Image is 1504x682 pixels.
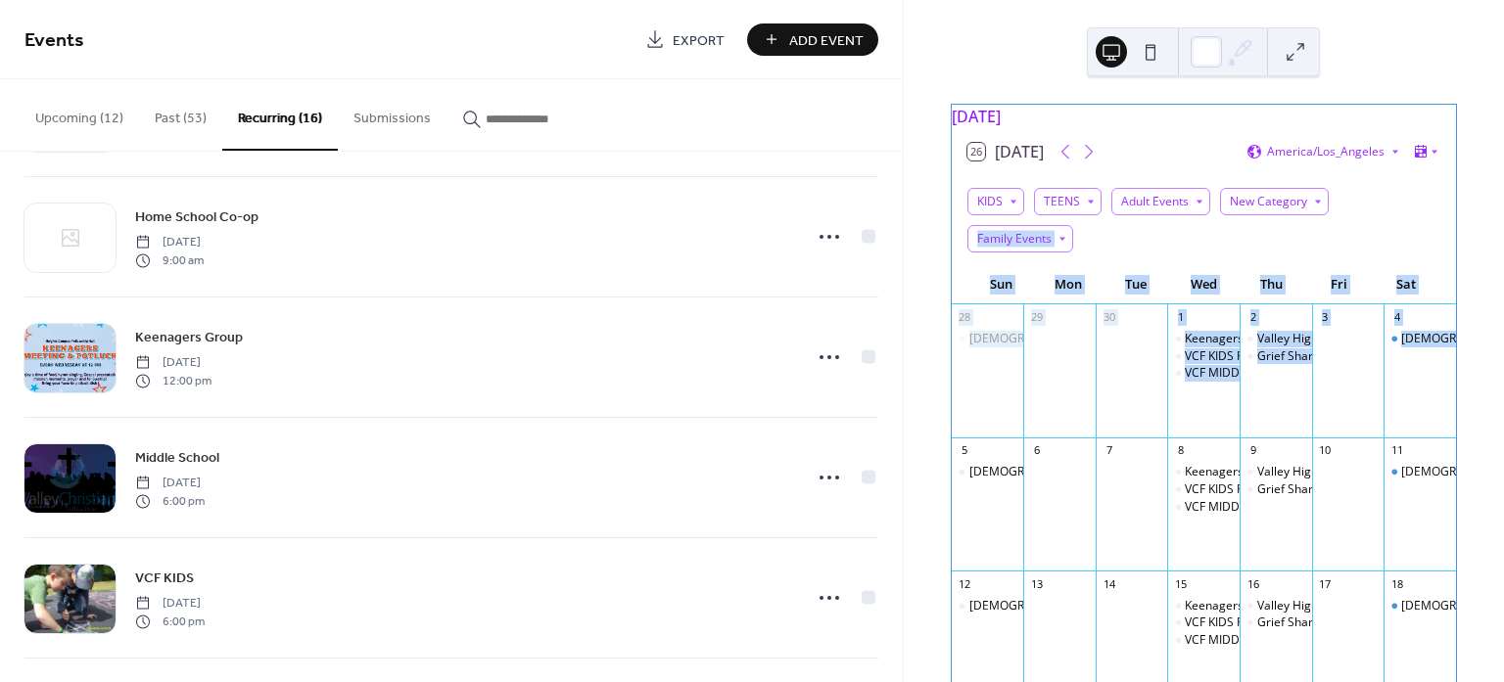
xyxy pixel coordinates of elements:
div: 29 [1029,310,1044,325]
span: [DATE] [135,354,211,372]
div: [DEMOGRAPHIC_DATA] Services [969,598,1148,614]
div: Valley High School Group 2025 Session [1257,331,1470,347]
button: 26[DATE] [961,138,1051,165]
div: VCF KIDS RESUMES 2025 [1185,348,1321,365]
span: [DATE] [135,595,205,613]
a: Middle School [135,446,219,469]
div: 6 [1029,443,1044,458]
div: Valley High School Group 2025 Session [1240,464,1312,480]
div: [DATE] [952,105,1456,128]
div: 13 [1029,576,1044,591]
button: Recurring (16) [222,79,338,151]
div: [DEMOGRAPHIC_DATA] Services [969,331,1148,347]
div: [DEMOGRAPHIC_DATA] Services [969,464,1148,480]
div: 12 [958,576,972,591]
div: Valley High School Group 2025 Session [1257,464,1470,480]
div: 14 [1102,576,1116,591]
div: VCF MIDDLE SCHOOL RESUMES 2025 [1185,499,1389,516]
span: Middle School [135,448,219,469]
div: Wed [1170,265,1238,304]
div: VCF MIDDLE SCHOOL RESUMES 2025 [1167,632,1240,649]
button: Upcoming (12) [20,79,139,149]
div: Valley High School Group 2025 Session [1257,598,1470,614]
div: 8 [1173,443,1188,458]
div: Church Service [1384,331,1456,347]
div: 16 [1245,576,1260,591]
div: 5 [958,443,972,458]
div: Grief Share Support Group [1240,481,1312,498]
div: Sat [1373,265,1440,304]
div: 3 [1318,310,1333,325]
div: 30 [1102,310,1116,325]
button: Past (53) [139,79,222,149]
div: Keenagers Group [1185,331,1281,347]
div: Church Services [952,598,1024,614]
div: Valley High School Group 2025 Session [1240,331,1312,347]
span: 6:00 pm [135,613,205,630]
div: Keenagers Group [1167,598,1240,614]
button: Submissions [338,79,446,149]
div: VCF KIDS RESUMES 2025 [1167,481,1240,498]
div: Church Services [952,331,1024,347]
div: Keenagers Group [1167,464,1240,480]
span: Export [673,30,725,51]
div: 11 [1389,443,1404,458]
span: America/Los_Angeles [1267,146,1385,158]
div: VCF KIDS RESUMES 2025 [1167,614,1240,631]
span: 12:00 pm [135,372,211,389]
div: Church Service [1384,464,1456,480]
span: 6:00 pm [135,492,205,510]
div: Church Services [952,464,1024,480]
span: 9:00 am [135,251,204,269]
div: VCF KIDS RESUMES 2025 [1167,348,1240,365]
a: Keenagers Group [135,326,243,348]
div: 2 [1245,310,1260,325]
div: Valley High School Group 2025 Session [1240,598,1312,614]
div: VCF MIDDLE SCHOOL RESUMES 2025 [1167,365,1240,382]
span: Keenagers Group [135,328,243,348]
div: VCF KIDS RESUMES 2025 [1185,614,1321,631]
div: VCF KIDS RESUMES 2025 [1185,481,1321,498]
div: Grief Share Support Group [1257,614,1403,631]
div: Keenagers Group [1185,598,1281,614]
span: [DATE] [135,475,205,492]
div: Keenagers Group [1167,331,1240,347]
div: 17 [1318,576,1333,591]
div: Grief Share Support Group [1257,348,1403,365]
div: Keenagers Group [1185,464,1281,480]
div: 15 [1173,576,1188,591]
div: Church Service [1384,598,1456,614]
div: VCF MIDDLE SCHOOL RESUMES 2025 [1167,499,1240,516]
span: [DATE] [135,234,204,251]
div: 9 [1245,443,1260,458]
span: Add Event [789,30,864,51]
div: Grief Share Support Group [1257,481,1403,498]
span: VCF KIDS [135,568,194,589]
span: Events [24,22,84,60]
div: Grief Share Support Group [1240,348,1312,365]
div: 10 [1318,443,1333,458]
div: 7 [1102,443,1116,458]
div: Grief Share Support Group [1240,614,1312,631]
div: VCF MIDDLE SCHOOL RESUMES 2025 [1185,632,1389,649]
div: VCF MIDDLE SCHOOL RESUMES 2025 [1185,365,1389,382]
div: 18 [1389,576,1404,591]
a: VCF KIDS [135,567,194,589]
a: Home School Co-op [135,205,258,228]
div: 4 [1389,310,1404,325]
div: Thu [1238,265,1305,304]
div: Sun [967,265,1035,304]
div: Mon [1035,265,1103,304]
div: 1 [1173,310,1188,325]
div: 28 [958,310,972,325]
div: Tue [1103,265,1170,304]
a: Export [631,23,739,56]
div: Fri [1305,265,1373,304]
button: Add Event [747,23,878,56]
span: Home School Co-op [135,207,258,228]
